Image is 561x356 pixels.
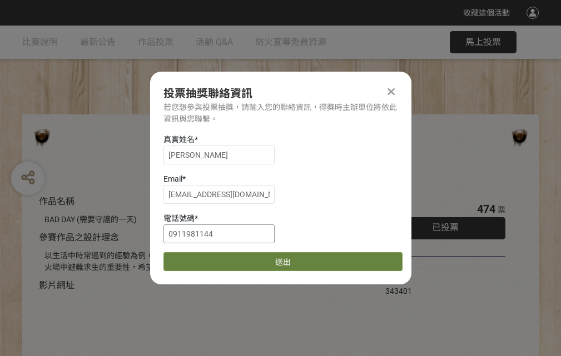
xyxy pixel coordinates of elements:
span: 收藏這個活動 [463,8,510,17]
span: 票 [498,205,505,214]
div: 以生活中時常遇到的經驗為例，透過對比的方式宣傳住宅用火災警報器、家庭逃生計畫及火場中避難求生的重要性，希望透過趣味的短影音讓更多人認識到更多的防火觀念。 [44,250,352,273]
span: 電話號碼 [163,214,195,223]
div: 若您想參與投票抽獎，請輸入您的聯絡資訊，得獎時主辦單位將依此資訊與您聯繫。 [163,102,398,125]
span: 活動 Q&A [196,37,233,47]
span: 參賽作品之設計理念 [39,232,119,243]
div: 投票抽獎聯絡資訊 [163,85,398,102]
iframe: Facebook Share [415,274,470,285]
span: 作品名稱 [39,196,75,207]
span: 作品投票 [138,37,173,47]
button: 馬上投票 [450,31,517,53]
span: 已投票 [432,222,459,233]
span: 真實姓名 [163,135,195,144]
button: 送出 [163,252,403,271]
span: Email [163,174,182,183]
div: BAD DAY (需要守護的一天) [44,214,352,225]
span: 馬上投票 [465,37,501,47]
a: 作品投票 [138,26,173,59]
a: 防火宣導免費資源 [255,26,326,59]
span: 比賽說明 [22,37,58,47]
span: 最新公告 [80,37,116,47]
a: 比賽說明 [22,26,58,59]
span: 474 [477,202,495,215]
a: 最新公告 [80,26,116,59]
span: 防火宣導免費資源 [255,37,326,47]
span: 影片網址 [39,280,75,290]
a: 活動 Q&A [196,26,233,59]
